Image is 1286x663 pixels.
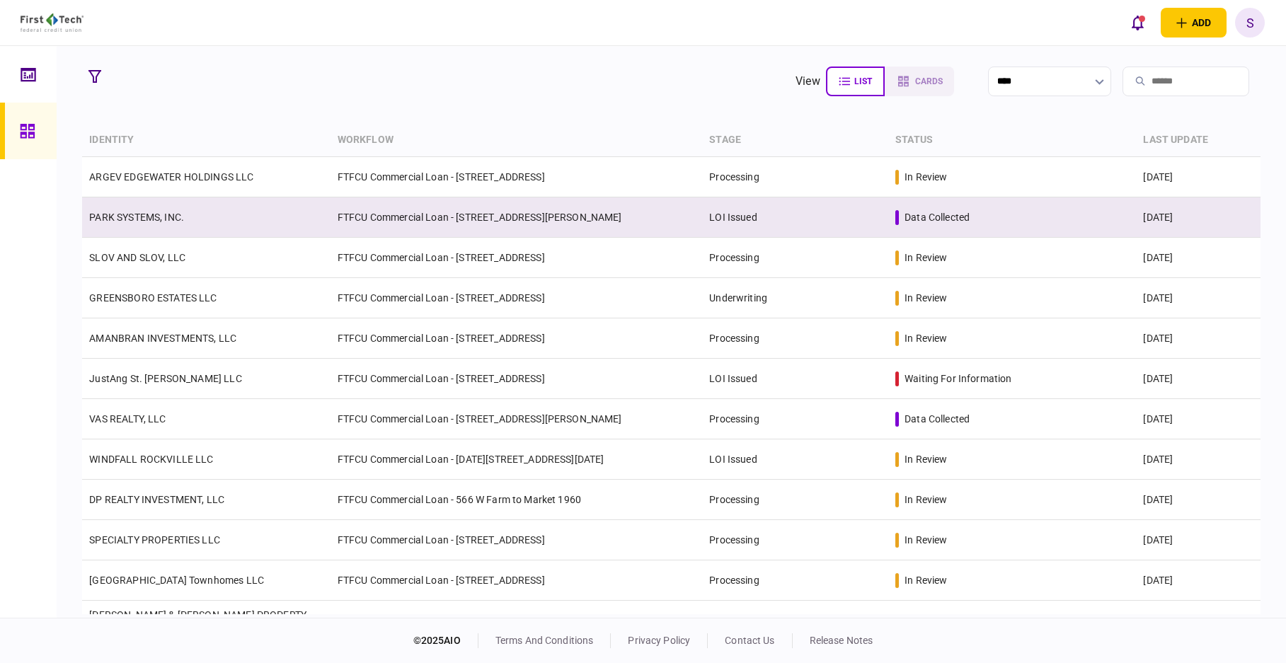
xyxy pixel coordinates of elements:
div: in review [905,452,947,466]
a: privacy policy [628,635,690,646]
td: [DATE] [1136,601,1260,644]
th: workflow [331,124,703,157]
div: in review [905,331,947,345]
td: FTFCU Commercial Loan - [STREET_ADDRESS] [331,278,703,318]
td: [DATE] [1136,480,1260,520]
a: ARGEV EDGEWATER HOLDINGS LLC [89,171,253,183]
div: waiting for information [905,371,1011,386]
td: FTFCU Commercial Loan - [STREET_ADDRESS] [331,359,703,399]
a: VAS REALTY, LLC [89,413,166,425]
td: Processing [702,399,888,439]
a: release notes [810,635,873,646]
a: SPECIALTY PROPERTIES LLC [89,534,220,546]
div: © 2025 AIO [413,633,478,648]
td: Processing [702,520,888,560]
td: [DATE] [1136,157,1260,197]
td: [DATE] [1136,399,1260,439]
button: cards [885,67,954,96]
a: [GEOGRAPHIC_DATA] Townhomes LLC [89,575,264,586]
td: FTFCU Commercial Loan - [STREET_ADDRESS] [331,560,703,601]
td: [DATE] [1136,359,1260,399]
div: in review [905,291,947,305]
td: Processing [702,238,888,278]
td: FTFCU Commercial Loan - [STREET_ADDRESS] [331,601,703,644]
td: [DATE] [1136,238,1260,278]
th: last update [1136,124,1260,157]
th: status [888,124,1136,157]
td: [DATE] [1136,318,1260,359]
button: open notifications list [1123,8,1152,38]
span: list [854,76,872,86]
td: [DATE] [1136,278,1260,318]
a: PARK SYSTEMS, INC. [89,212,184,223]
td: FTFCU Commercial Loan - [STREET_ADDRESS] [331,238,703,278]
td: [DATE] [1136,520,1260,560]
div: view [796,73,820,90]
div: data collected [905,210,970,224]
th: identity [82,124,330,157]
a: WINDFALL ROCKVILLE LLC [89,454,213,465]
a: JustAng St. [PERSON_NAME] LLC [89,373,241,384]
td: FTFCU Commercial Loan - [STREET_ADDRESS][PERSON_NAME] [331,399,703,439]
button: open adding identity options [1161,8,1227,38]
td: [DATE] [1136,439,1260,480]
td: LOI Issued [702,439,888,480]
div: in review [905,170,947,184]
img: client company logo [21,13,84,32]
div: in review [905,573,947,587]
a: GREENSBORO ESTATES LLC [89,292,217,304]
td: FTFCU Commercial Loan - [STREET_ADDRESS] [331,520,703,560]
div: in review [905,492,947,507]
td: LOI Issued [702,359,888,399]
a: SLOV AND SLOV, LLC [89,252,185,263]
button: S [1235,8,1265,38]
td: [DATE] [1136,560,1260,601]
td: Processing [702,480,888,520]
div: in review [905,533,947,547]
td: LOI Issued [702,197,888,238]
a: DP REALTY INVESTMENT, LLC [89,494,224,505]
td: [DATE] [1136,197,1260,238]
a: contact us [725,635,774,646]
div: in review [905,250,947,265]
td: Processing [702,318,888,359]
td: Underwriting [702,278,888,318]
td: Processing [702,601,888,644]
span: cards [915,76,943,86]
td: FTFCU Commercial Loan - [STREET_ADDRESS] [331,318,703,359]
td: Processing [702,157,888,197]
td: FTFCU Commercial Loan - [STREET_ADDRESS][PERSON_NAME] [331,197,703,238]
button: list [826,67,885,96]
a: [PERSON_NAME] & [PERSON_NAME] PROPERTY HOLDINGS, LLC [89,609,306,635]
a: terms and conditions [495,635,594,646]
td: FTFCU Commercial Loan - [DATE][STREET_ADDRESS][DATE] [331,439,703,480]
div: data collected [905,412,970,426]
th: stage [702,124,888,157]
td: Processing [702,560,888,601]
td: FTFCU Commercial Loan - [STREET_ADDRESS] [331,157,703,197]
a: AMANBRAN INVESTMENTS, LLC [89,333,236,344]
td: FTFCU Commercial Loan - 566 W Farm to Market 1960 [331,480,703,520]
